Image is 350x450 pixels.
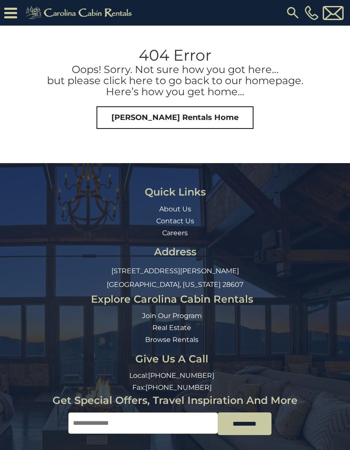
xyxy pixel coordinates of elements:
a: Careers [162,229,188,237]
h3: Get special offers, travel inspiration and more [52,395,297,406]
a: Browse Rentals [145,336,198,344]
a: Join Our Program [142,312,202,320]
p: Fax: [13,383,331,393]
a: Real Estate [152,324,191,332]
a: Contact Us [156,217,194,225]
img: search-regular.svg [285,5,300,20]
a: [PHONE_NUMBER] [148,371,214,380]
a: About Us [159,205,191,213]
img: Khaki-logo.png [21,4,139,21]
a: [PHONE_NUMBER] [146,383,212,392]
p: Local: [13,371,331,381]
h3: Give Us A Call [13,354,331,365]
h3: Explore Carolina Cabin Rentals [13,294,331,305]
h3: Quick Links [19,187,331,198]
a: [PHONE_NUMBER] [303,6,321,20]
a: [PERSON_NAME] Rentals Home [96,106,254,129]
h3: Address [19,246,331,257]
p: [STREET_ADDRESS][PERSON_NAME] [GEOGRAPHIC_DATA], [US_STATE] 28607 [19,264,331,292]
